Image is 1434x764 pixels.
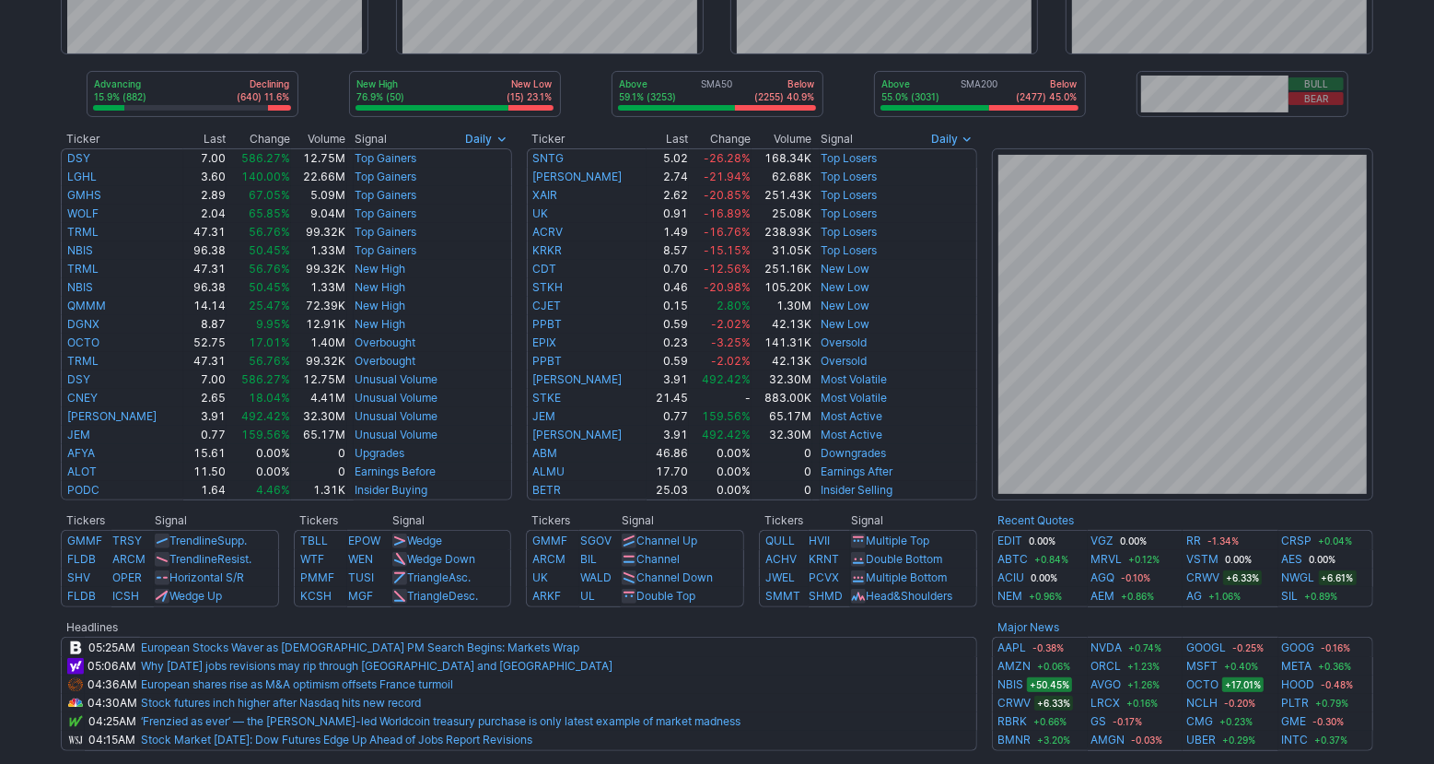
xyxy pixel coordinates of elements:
a: Top Losers [821,170,877,183]
th: Volume [752,130,812,148]
a: LRCX [1091,694,1121,712]
a: SIL [1282,587,1299,605]
td: 21.45 [647,389,689,407]
a: Wedge Up [169,589,222,603]
a: OCTO [1186,676,1218,694]
a: Top Losers [821,188,877,202]
span: 50.45% [249,243,290,257]
span: -21.94% [704,170,751,183]
a: TRSY [112,534,142,547]
a: AES [1282,550,1303,569]
a: AVGO [1091,676,1122,694]
p: 76.9% (50) [357,90,405,103]
a: HOOD [1282,676,1315,694]
span: 25.47% [249,299,290,312]
a: OPER [112,570,142,584]
a: EPIX [533,335,557,349]
a: Top Gainers [355,206,416,220]
span: Desc. [449,589,478,603]
a: ‘Frenzied as ever’ — the [PERSON_NAME]-led Worldcoin treasury purchase is only latest example of ... [141,714,740,728]
p: New High [357,77,405,90]
td: 96.38 [183,241,227,260]
a: AMGN [1091,731,1125,749]
a: AFYA [67,446,95,460]
a: Oversold [821,354,867,368]
a: Multiple Bottom [866,570,947,584]
a: Top Losers [821,225,877,239]
td: 96.38 [183,278,227,297]
a: AMZN [997,657,1031,676]
a: TRML [67,262,99,276]
a: PPBT [533,317,563,331]
a: OCTO [67,335,99,349]
td: 9.04M [291,205,347,223]
a: UK [532,570,548,584]
a: Wedge Down [407,552,475,566]
th: Last [647,130,689,148]
td: 99.32K [291,223,347,241]
span: Trendline [169,552,217,566]
td: 1.40M [291,334,347,352]
td: 0.46 [647,278,689,297]
a: UBER [1186,731,1216,749]
a: Top Losers [821,151,877,165]
a: Downgrades [821,446,886,460]
a: New High [355,262,405,276]
a: TUSI [348,570,374,584]
a: [PERSON_NAME] [67,409,157,423]
b: Recent Quotes [997,513,1074,527]
a: ICSH [112,589,139,603]
a: CMG [1186,712,1213,731]
td: 5.02 [647,148,689,168]
a: UK [533,206,549,220]
a: SMMT [765,589,800,603]
a: CRWV [997,694,1031,712]
td: 22.66M [291,168,347,186]
td: 8.57 [647,241,689,260]
a: GMMF [67,534,102,547]
a: ACRV [533,225,564,239]
a: Channel Up [636,534,697,547]
td: 2.62 [647,186,689,205]
td: 3.91 [647,370,689,389]
a: Stock futures inch higher after Nasdaq hits new record [141,696,421,710]
td: 105.20K [752,278,812,297]
a: ACIU [997,569,1024,587]
a: ALMU [533,464,565,478]
a: Head&Shoulders [866,589,952,603]
td: 238.93K [752,223,812,241]
span: Signal [821,132,853,147]
span: 17.01% [249,335,290,349]
a: [PERSON_NAME] [533,372,623,386]
span: -16.89% [704,206,751,220]
span: 65.85% [249,206,290,220]
a: TRML [67,354,99,368]
a: MSFT [1186,657,1218,676]
a: NVDA [1091,639,1123,657]
span: 50.45% [249,280,290,294]
span: 67.05% [249,188,290,202]
a: Earnings Before [355,464,436,478]
a: NEM [997,587,1022,605]
span: 9.95% [256,317,290,331]
td: 12.75M [291,148,347,168]
a: GMMF [532,534,567,547]
a: Why [DATE] jobs revisions may rip through [GEOGRAPHIC_DATA] and [GEOGRAPHIC_DATA] [141,659,612,673]
a: Top Gainers [355,151,416,165]
span: -3.25% [711,335,751,349]
span: -16.76% [704,225,751,239]
a: ARCM [532,552,565,566]
td: 99.32K [291,260,347,278]
td: 65.17M [752,407,812,426]
a: EPOW [348,534,380,547]
p: (15) 23.1% [507,90,553,103]
a: DSY [67,372,90,386]
a: WEN [348,552,373,566]
td: 47.31 [183,352,227,370]
td: 1.30M [752,297,812,315]
a: SNTG [533,151,565,165]
a: New High [355,280,405,294]
a: Top Gainers [355,188,416,202]
a: SGOV [580,534,612,547]
a: DSY [67,151,90,165]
